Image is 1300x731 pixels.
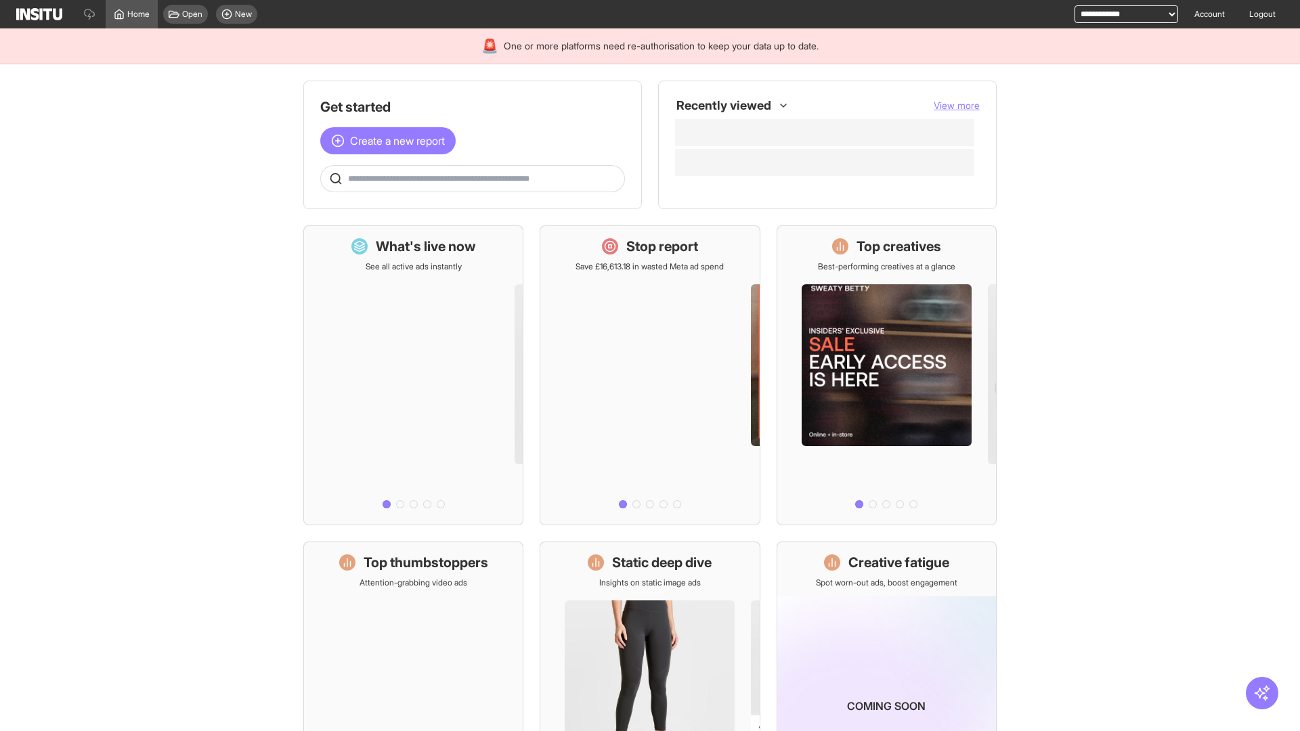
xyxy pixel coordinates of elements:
p: See all active ads instantly [366,261,462,272]
p: Save £16,613.18 in wasted Meta ad spend [576,261,724,272]
div: 🚨 [481,37,498,56]
span: Home [127,9,150,20]
span: New [235,9,252,20]
span: Open [182,9,202,20]
a: Stop reportSave £16,613.18 in wasted Meta ad spend [540,225,760,525]
a: Top creativesBest-performing creatives at a glance [777,225,997,525]
a: What's live nowSee all active ads instantly [303,225,523,525]
span: One or more platforms need re-authorisation to keep your data up to date. [504,39,819,53]
h1: Top creatives [857,237,941,256]
button: View more [934,99,980,112]
h1: Stop report [626,237,698,256]
h1: What's live now [376,237,476,256]
p: Best-performing creatives at a glance [818,261,955,272]
h1: Get started [320,97,625,116]
p: Attention-grabbing video ads [360,577,467,588]
h1: Static deep dive [612,553,712,572]
button: Create a new report [320,127,456,154]
span: View more [934,99,980,111]
span: Create a new report [350,133,445,149]
h1: Top thumbstoppers [364,553,488,572]
img: Logo [16,8,62,20]
p: Insights on static image ads [599,577,701,588]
